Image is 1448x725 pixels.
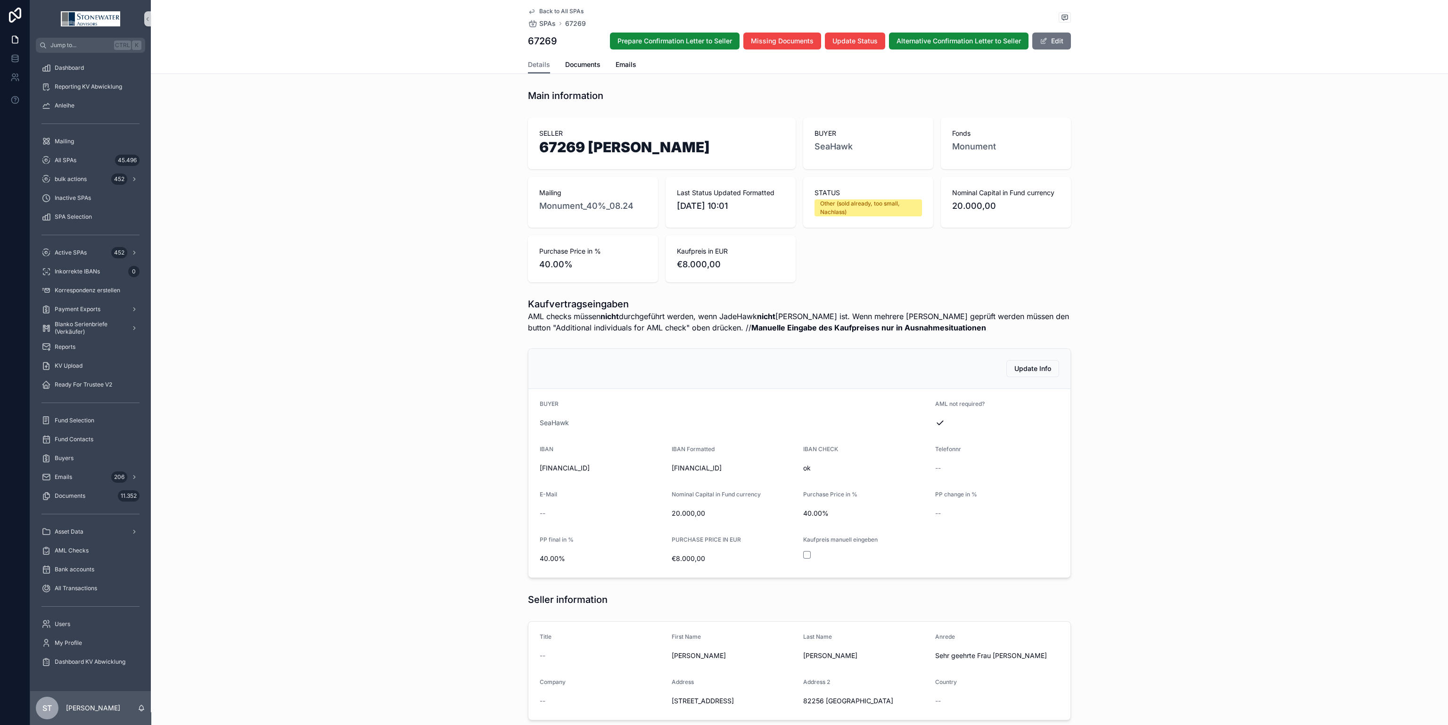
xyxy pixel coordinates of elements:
[814,129,922,138] span: BUYER
[55,566,94,573] span: Bank accounts
[55,436,93,443] span: Fund Contacts
[803,536,878,543] span: Kaufpreis manuell eingeben
[935,696,941,706] span: --
[55,194,91,202] span: Inactive SPAs
[111,247,127,258] div: 452
[55,268,100,275] span: Inkorrekte IBANs
[55,305,100,313] span: Payment Exports
[55,213,92,221] span: SPA Selection
[128,266,140,277] div: 0
[539,8,584,15] span: Back to All SPAs
[528,593,608,606] h1: Seller information
[803,678,830,685] span: Address 2
[55,157,76,164] span: All SPAs
[36,78,145,95] a: Reporting KV Abwicklung
[36,282,145,299] a: Korrespondenz erstellen
[36,301,145,318] a: Payment Exports
[672,463,796,473] span: [FINANCIAL_ID]
[55,639,82,647] span: My Profile
[36,208,145,225] a: SPA Selection
[672,651,796,660] span: [PERSON_NAME]
[803,445,838,453] span: IBAN CHECK
[36,152,145,169] a: All SPAs45.496
[540,445,553,453] span: IBAN
[935,445,961,453] span: Telefonnr
[952,199,1060,213] span: 20.000,00
[55,175,87,183] span: bulk actions
[111,471,127,483] div: 206
[66,703,120,713] p: [PERSON_NAME]
[610,33,740,49] button: Prepare Confirmation Letter to Seller
[617,36,732,46] span: Prepare Confirmation Letter to Seller
[672,509,796,518] span: 20.000,00
[55,249,87,256] span: Active SPAs
[528,34,557,48] h1: 67269
[55,381,112,388] span: Ready For Trustee V2
[36,244,145,261] a: Active SPAs452
[36,59,145,76] a: Dashboard
[528,311,1071,333] span: AML checks müssen durchgeführt werden, wenn JadeHawk [PERSON_NAME] ist. Wenn mehrere [PERSON_NAME...
[36,97,145,114] a: Anleihe
[672,491,761,498] span: Nominal Capital in Fund currency
[672,633,701,640] span: First Name
[55,473,72,481] span: Emails
[55,620,70,628] span: Users
[55,547,89,554] span: AML Checks
[55,321,123,336] span: Blanko Serienbriefe (Verkäufer)
[36,542,145,559] a: AML Checks
[601,312,619,321] strong: nicht
[935,633,955,640] span: Anrede
[539,19,556,28] span: SPAs
[677,199,784,213] span: [DATE] 10:01
[55,417,94,424] span: Fund Selection
[540,678,566,685] span: Company
[803,651,928,660] span: [PERSON_NAME]
[55,343,75,351] span: Reports
[133,41,140,49] span: K
[814,188,922,198] span: STATUS
[751,323,986,332] strong: Manuelle Eingabe des Kaufpreises nur in Ausnahmesituationen
[115,155,140,166] div: 45.496
[36,338,145,355] a: Reports
[55,287,120,294] span: Korrespondenz erstellen
[55,492,85,500] span: Documents
[540,633,551,640] span: Title
[36,189,145,206] a: Inactive SPAs
[935,463,941,473] span: --
[825,33,885,49] button: Update Status
[803,696,928,706] span: 82256 [GEOGRAPHIC_DATA]
[36,38,145,53] button: Jump to...CtrlK
[820,199,916,216] div: Other (sold already, too small, Nachlass)
[540,463,664,473] span: [FINANCIAL_ID]
[1006,360,1059,377] button: Update Info
[757,312,775,321] strong: nicht
[539,140,784,158] h1: 67269 [PERSON_NAME]
[616,56,636,75] a: Emails
[55,64,84,72] span: Dashboard
[803,509,928,518] span: 40.00%
[952,188,1060,198] span: Nominal Capital in Fund currency
[565,19,586,28] a: 67269
[935,491,977,498] span: PP change in %
[55,102,74,109] span: Anleihe
[814,140,853,153] span: SeaHawk
[672,536,741,543] span: PURCHASE PRICE IN EUR
[952,129,1060,138] span: Fonds
[897,36,1021,46] span: Alternative Confirmation Letter to Seller
[36,171,145,188] a: bulk actions452
[539,129,784,138] span: SELLER
[677,188,784,198] span: Last Status Updated Formatted
[540,418,569,428] a: SeaHawk
[111,173,127,185] div: 452
[540,554,664,563] span: 40.00%
[55,528,83,536] span: Asset Data
[952,140,996,153] span: Monument
[889,33,1028,49] button: Alternative Confirmation Letter to Seller
[539,199,633,213] span: Monument_40%_08.24
[55,362,82,370] span: KV Upload
[672,445,715,453] span: IBAN Formatted
[672,696,796,706] span: [STREET_ADDRESS]
[935,509,941,518] span: --
[540,536,574,543] span: PP final in %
